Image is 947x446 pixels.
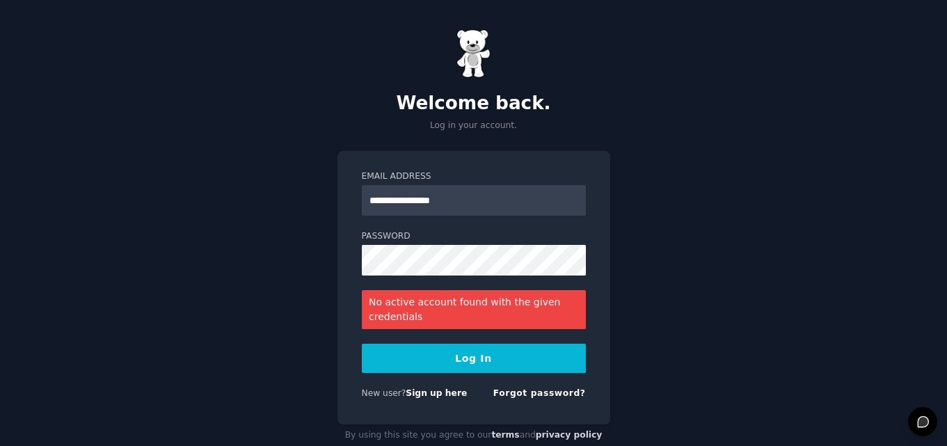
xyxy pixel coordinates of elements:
[491,430,519,440] a: terms
[337,120,610,132] p: Log in your account.
[337,93,610,115] h2: Welcome back.
[362,344,586,373] button: Log In
[362,290,586,329] div: No active account found with the given credentials
[362,388,406,398] span: New user?
[362,230,586,243] label: Password
[362,170,586,183] label: Email Address
[536,430,603,440] a: privacy policy
[456,29,491,78] img: Gummy Bear
[493,388,586,398] a: Forgot password?
[406,388,467,398] a: Sign up here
